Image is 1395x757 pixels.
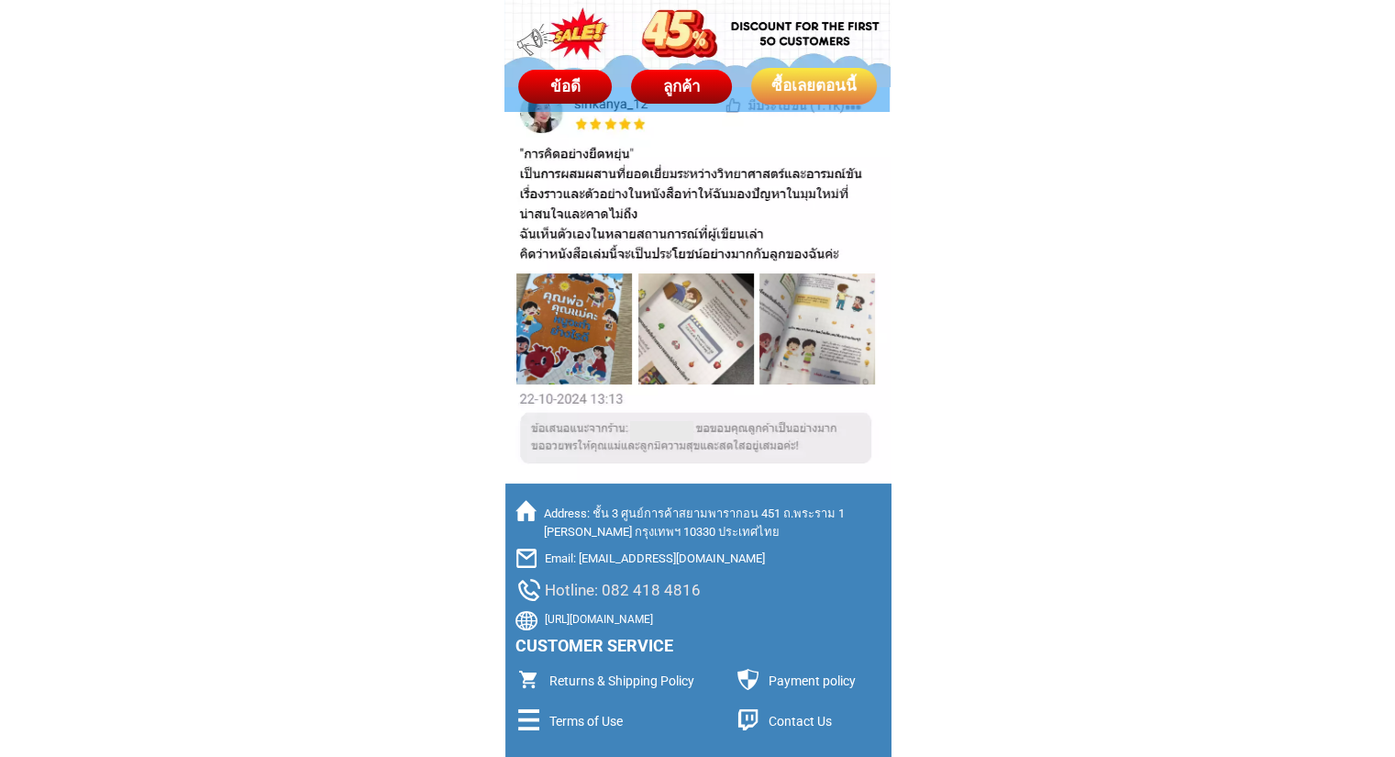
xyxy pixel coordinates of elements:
div: ซื้อเลยตอนนี้ [745,73,882,99]
span: Hotline: 082 418 4816 [545,581,701,599]
h4: CUSTOMER SERVICE [515,633,759,658]
p: Address: ชั้น 3 ศูนย์การค้าสยามพารากอน 451 ถ.พระราม 1 [PERSON_NAME] กรุงเทพฯ 10330 ประเทศไทย [544,505,872,540]
p: Payment policy [769,672,882,691]
span: ข้อดี [548,76,581,96]
p: Returns & Shipping Policy [549,672,754,691]
p: Terms of Use [549,712,754,731]
a: Payment policy [737,669,883,692]
div: ลูกค้า [626,74,737,100]
p: [URL][DOMAIN_NAME] [545,611,889,628]
p: Email: [EMAIL_ADDRESS][DOMAIN_NAME] [545,550,824,568]
a: Returns & Shipping Policy [518,669,755,692]
p: Contact Us [769,712,973,731]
